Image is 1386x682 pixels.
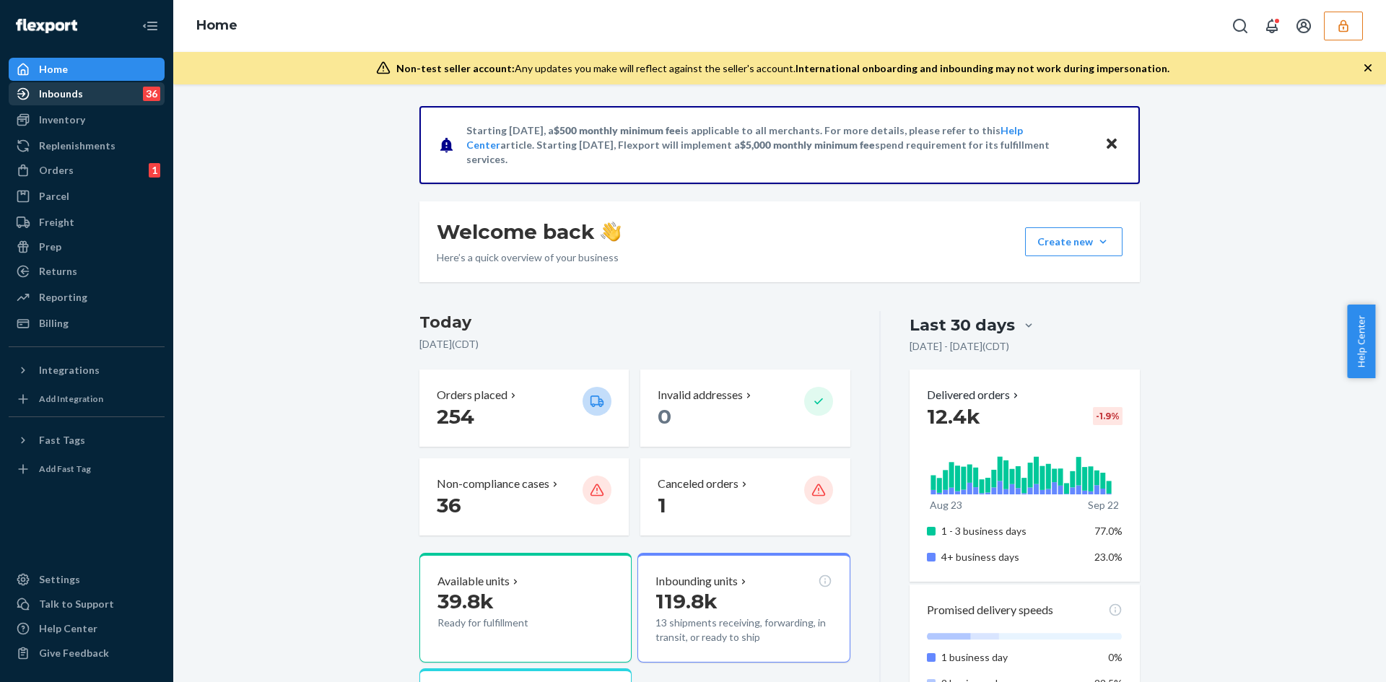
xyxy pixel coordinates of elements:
div: -1.9 % [1093,407,1123,425]
h1: Welcome back [437,219,621,245]
button: Help Center [1347,305,1375,378]
span: 77.0% [1094,525,1123,537]
p: 1 business day [941,650,1084,665]
a: Reporting [9,286,165,309]
p: 1 - 3 business days [941,524,1084,538]
button: Available units39.8kReady for fulfillment [419,553,632,663]
span: 0 [658,404,671,429]
button: Open notifications [1258,12,1286,40]
p: Promised delivery speeds [927,602,1053,618]
span: $500 monthly minimum fee [554,124,681,136]
p: Here’s a quick overview of your business [437,250,621,265]
div: Any updates you make will reflect against the seller's account. [396,61,1169,76]
button: Give Feedback [9,642,165,665]
a: Parcel [9,185,165,208]
span: 0% [1108,651,1123,663]
button: Orders placed 254 [419,370,629,447]
p: Available units [437,573,510,590]
button: Open account menu [1289,12,1318,40]
button: Invalid addresses 0 [640,370,850,447]
div: Add Fast Tag [39,463,91,475]
div: Returns [39,264,77,279]
div: Talk to Support [39,597,114,611]
button: Talk to Support [9,593,165,616]
div: Replenishments [39,139,115,153]
div: Help Center [39,621,97,636]
h3: Today [419,311,850,334]
div: 1 [149,163,160,178]
a: Prep [9,235,165,258]
span: 39.8k [437,589,494,613]
span: $5,000 monthly minimum fee [740,139,875,151]
a: Freight [9,211,165,234]
button: Non-compliance cases 36 [419,458,629,535]
p: Sep 22 [1088,498,1119,512]
div: Home [39,62,68,76]
div: Fast Tags [39,433,85,447]
a: Returns [9,260,165,283]
a: Home [196,17,237,33]
span: 12.4k [927,404,980,429]
p: Starting [DATE], a is applicable to all merchants. For more details, please refer to this article... [466,123,1091,167]
p: [DATE] ( CDT ) [419,337,850,351]
button: Delivered orders [927,387,1021,403]
button: Close [1102,134,1121,155]
ol: breadcrumbs [185,5,249,47]
button: Inbounding units119.8k13 shipments receiving, forwarding, in transit, or ready to ship [637,553,850,663]
p: Inbounding units [655,573,738,590]
span: 254 [437,404,474,429]
span: 23.0% [1094,551,1123,563]
p: [DATE] - [DATE] ( CDT ) [910,339,1009,354]
div: Parcel [39,189,69,204]
div: Prep [39,240,61,254]
div: Integrations [39,363,100,377]
div: Give Feedback [39,646,109,660]
button: Integrations [9,359,165,382]
a: Add Integration [9,388,165,411]
span: 36 [437,493,461,517]
div: Last 30 days [910,314,1015,336]
a: Orders1 [9,159,165,182]
p: Orders placed [437,387,507,403]
a: Help Center [9,617,165,640]
a: Inventory [9,108,165,131]
div: Inventory [39,113,85,127]
div: Orders [39,163,74,178]
span: Support [29,10,81,23]
p: Canceled orders [658,476,738,492]
a: Settings [9,568,165,591]
img: hand-wave emoji [601,222,621,242]
p: 13 shipments receiving, forwarding, in transit, or ready to ship [655,616,832,644]
div: Add Integration [39,393,103,405]
div: Billing [39,316,69,331]
p: 4+ business days [941,550,1084,564]
span: International onboarding and inbounding may not work during impersonation. [796,62,1169,74]
p: Aug 23 [930,498,962,512]
button: Canceled orders 1 [640,458,850,535]
div: 36 [143,87,160,101]
img: Flexport logo [16,19,77,33]
button: Fast Tags [9,429,165,452]
span: 119.8k [655,589,718,613]
a: Billing [9,312,165,335]
button: Close Navigation [136,12,165,40]
p: Ready for fulfillment [437,616,571,630]
p: Non-compliance cases [437,476,549,492]
span: Non-test seller account: [396,62,515,74]
button: Open Search Box [1226,12,1255,40]
div: Settings [39,572,80,587]
span: 1 [658,493,666,517]
div: Freight [39,215,74,229]
a: Home [9,58,165,81]
a: Add Fast Tag [9,458,165,481]
a: Inbounds36 [9,82,165,105]
a: Replenishments [9,134,165,157]
button: Create new [1025,227,1123,256]
div: Reporting [39,290,87,305]
p: Invalid addresses [658,387,743,403]
div: Inbounds [39,87,83,101]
